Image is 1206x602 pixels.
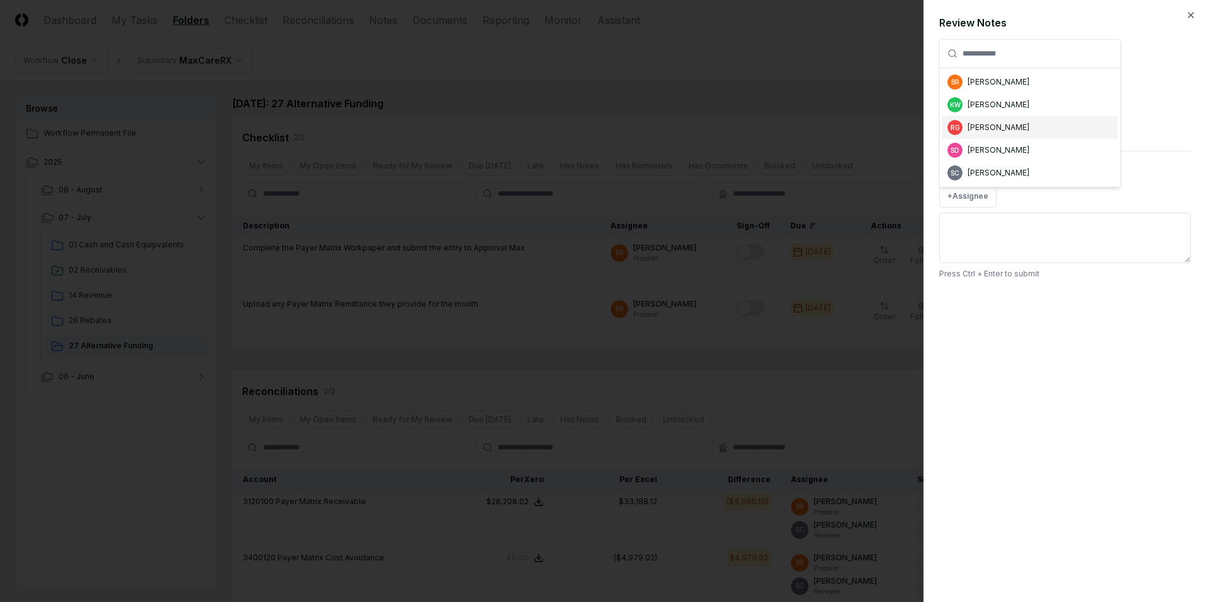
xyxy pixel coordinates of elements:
div: [PERSON_NAME] [968,99,1029,110]
span: RG [951,123,960,133]
div: [PERSON_NAME] [968,167,1029,179]
div: Suggestions [940,68,1120,187]
span: SC [951,168,959,178]
div: [PERSON_NAME] [968,145,1029,156]
div: [PERSON_NAME] [968,122,1029,133]
button: +Assignee [939,185,997,208]
span: KW [950,100,961,110]
div: [PERSON_NAME] [968,76,1029,88]
span: SD [951,146,959,155]
p: Press Ctrl + Enter to submit [939,268,1191,280]
div: Review Notes [939,15,1191,30]
span: BR [951,78,959,87]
